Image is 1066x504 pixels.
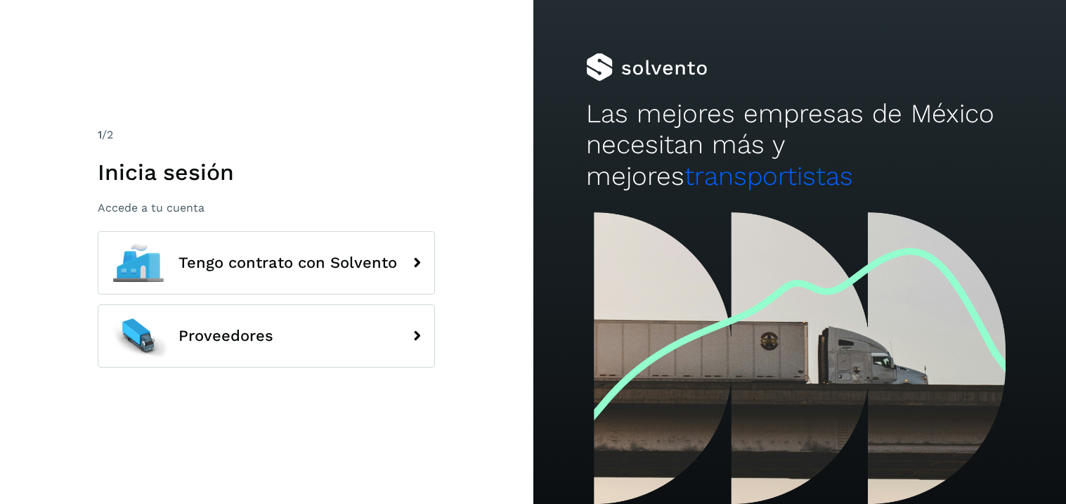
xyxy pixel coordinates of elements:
p: Accede a tu cuenta [98,201,435,214]
div: /2 [98,127,435,143]
span: transportistas [684,161,853,191]
button: Proveedores [98,304,435,368]
button: Tengo contrato con Solvento [98,231,435,295]
span: Tengo contrato con Solvento [178,254,397,271]
h1: Inicia sesión [98,159,435,186]
span: 1 [98,128,102,141]
h2: Las mejores empresas de México necesitan más y mejores [586,98,1013,192]
span: Proveedores [178,328,273,344]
